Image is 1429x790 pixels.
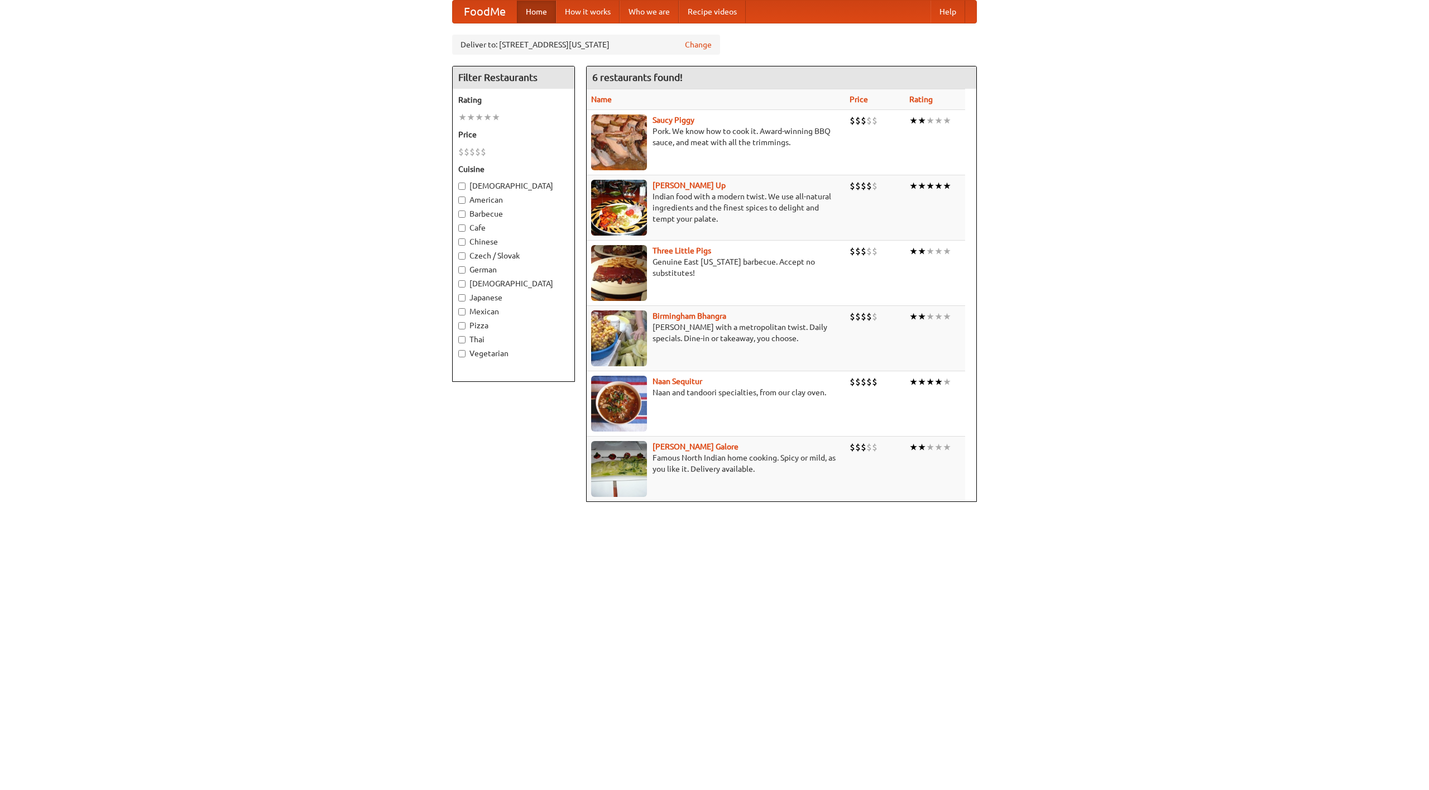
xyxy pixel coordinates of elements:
[591,452,841,475] p: Famous North Indian home cooking. Spicy or mild, as you like it. Delivery available.
[452,35,720,55] div: Deliver to: [STREET_ADDRESS][US_STATE]
[909,376,918,388] li: ★
[931,1,965,23] a: Help
[591,387,841,398] p: Naan and tandoori specialties, from our clay oven.
[866,376,872,388] li: $
[458,336,466,343] input: Thai
[861,310,866,323] li: $
[458,294,466,301] input: Japanese
[909,441,918,453] li: ★
[872,441,877,453] li: $
[458,164,569,175] h5: Cuisine
[918,441,926,453] li: ★
[469,146,475,158] li: $
[866,310,872,323] li: $
[926,441,934,453] li: ★
[458,322,466,329] input: Pizza
[866,180,872,192] li: $
[872,310,877,323] li: $
[918,180,926,192] li: ★
[918,310,926,323] li: ★
[458,308,466,315] input: Mexican
[855,376,861,388] li: $
[653,116,694,125] a: Saucy Piggy
[492,111,500,123] li: ★
[943,310,951,323] li: ★
[458,320,569,331] label: Pizza
[855,441,861,453] li: $
[872,376,877,388] li: $
[591,95,612,104] a: Name
[458,266,466,274] input: German
[855,180,861,192] li: $
[458,222,569,233] label: Cafe
[481,146,486,158] li: $
[458,250,569,261] label: Czech / Slovak
[909,95,933,104] a: Rating
[909,114,918,127] li: ★
[943,245,951,257] li: ★
[943,441,951,453] li: ★
[653,442,739,451] b: [PERSON_NAME] Galore
[591,441,647,497] img: currygalore.jpg
[591,114,647,170] img: saucy.jpg
[464,146,469,158] li: $
[861,180,866,192] li: $
[517,1,556,23] a: Home
[591,126,841,148] p: Pork. We know how to cook it. Award-winning BBQ sauce, and meat with all the trimmings.
[926,310,934,323] li: ★
[653,181,726,190] a: [PERSON_NAME] Up
[653,312,726,320] b: Birmingham Bhangra
[458,306,569,317] label: Mexican
[934,180,943,192] li: ★
[872,245,877,257] li: $
[592,72,683,83] ng-pluralize: 6 restaurants found!
[934,310,943,323] li: ★
[475,111,483,123] li: ★
[861,114,866,127] li: $
[458,238,466,246] input: Chinese
[458,180,569,191] label: [DEMOGRAPHIC_DATA]
[850,95,868,104] a: Price
[458,350,466,357] input: Vegetarian
[850,310,855,323] li: $
[591,376,647,432] img: naansequitur.jpg
[458,194,569,205] label: American
[934,245,943,257] li: ★
[850,441,855,453] li: $
[855,245,861,257] li: $
[458,264,569,275] label: German
[679,1,746,23] a: Recipe videos
[855,114,861,127] li: $
[458,208,569,219] label: Barbecue
[653,246,711,255] a: Three Little Pigs
[591,245,647,301] img: littlepigs.jpg
[866,441,872,453] li: $
[934,441,943,453] li: ★
[934,376,943,388] li: ★
[458,348,569,359] label: Vegetarian
[850,245,855,257] li: $
[458,236,569,247] label: Chinese
[467,111,475,123] li: ★
[458,183,466,190] input: [DEMOGRAPHIC_DATA]
[458,111,467,123] li: ★
[458,94,569,106] h5: Rating
[591,180,647,236] img: curryup.jpg
[458,252,466,260] input: Czech / Slovak
[943,114,951,127] li: ★
[453,1,517,23] a: FoodMe
[458,146,464,158] li: $
[458,334,569,345] label: Thai
[458,197,466,204] input: American
[653,377,702,386] a: Naan Sequitur
[943,376,951,388] li: ★
[926,376,934,388] li: ★
[458,278,569,289] label: [DEMOGRAPHIC_DATA]
[866,245,872,257] li: $
[926,114,934,127] li: ★
[483,111,492,123] li: ★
